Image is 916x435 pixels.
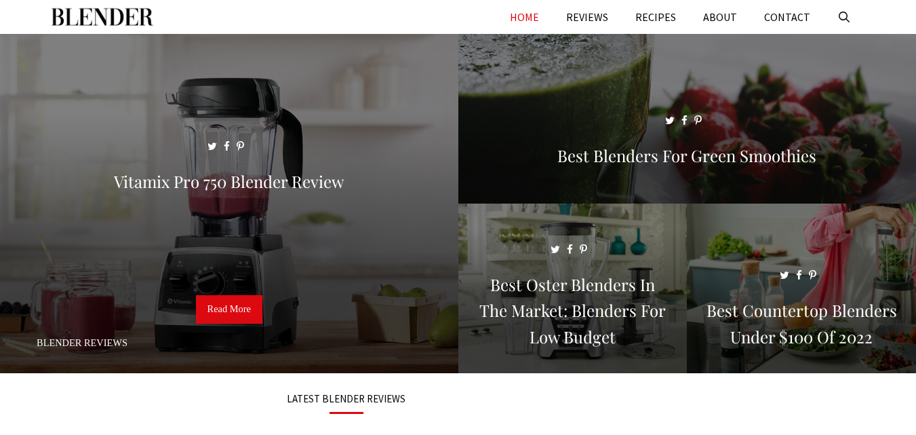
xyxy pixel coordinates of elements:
a: Best Countertop Blenders Under $100 of 2022 [687,357,916,371]
h3: LATEST BLENDER REVIEWS [68,394,624,404]
a: Read More [196,295,262,324]
a: Best Oster Blenders in the Market: Blenders for Low Budget [458,357,688,371]
a: Blender Reviews [37,337,127,348]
